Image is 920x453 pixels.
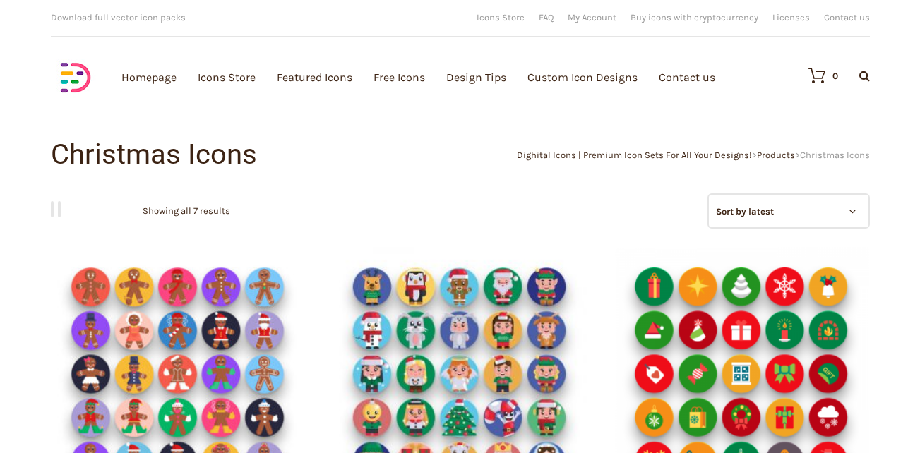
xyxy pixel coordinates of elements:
a: Icons Store [477,13,525,22]
a: Dighital Icons | Premium Icon Sets For All Your Designs! [517,150,752,160]
a: Buy icons with cryptocurrency [631,13,758,22]
a: My Account [568,13,616,22]
a: Licenses [772,13,810,22]
span: Christmas Icons [800,150,870,160]
a: Products [757,150,795,160]
span: Download full vector icon packs [51,12,186,23]
div: 0 [832,71,838,80]
h1: Christmas Icons [51,140,460,169]
a: 0 [794,67,838,84]
a: Contact us [824,13,870,22]
p: Showing all 7 results [143,193,230,229]
div: > > [460,150,870,159]
a: FAQ [539,13,554,22]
